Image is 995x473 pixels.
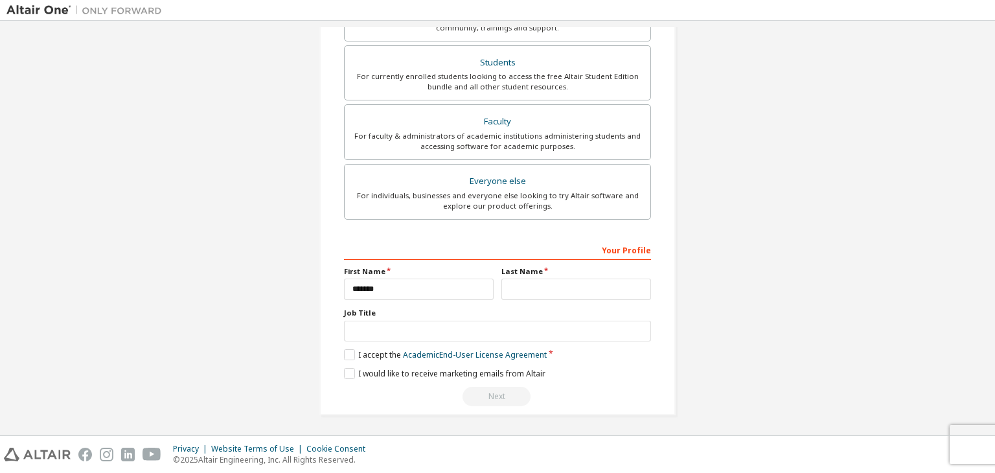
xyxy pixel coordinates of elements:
div: Students [352,54,643,72]
div: You need to provide your academic email [344,387,651,406]
div: For faculty & administrators of academic institutions administering students and accessing softwa... [352,131,643,152]
div: Website Terms of Use [211,444,306,454]
div: Your Profile [344,239,651,260]
label: I would like to receive marketing emails from Altair [344,368,545,379]
label: Job Title [344,308,651,318]
img: Altair One [6,4,168,17]
label: I accept the [344,349,547,360]
a: Academic End-User License Agreement [403,349,547,360]
div: For individuals, businesses and everyone else looking to try Altair software and explore our prod... [352,190,643,211]
img: facebook.svg [78,448,92,461]
label: First Name [344,266,494,277]
img: instagram.svg [100,448,113,461]
div: Cookie Consent [306,444,373,454]
div: For currently enrolled students looking to access the free Altair Student Edition bundle and all ... [352,71,643,92]
img: altair_logo.svg [4,448,71,461]
img: linkedin.svg [121,448,135,461]
img: youtube.svg [143,448,161,461]
div: Everyone else [352,172,643,190]
label: Last Name [501,266,651,277]
p: © 2025 Altair Engineering, Inc. All Rights Reserved. [173,454,373,465]
div: Faculty [352,113,643,131]
div: Privacy [173,444,211,454]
